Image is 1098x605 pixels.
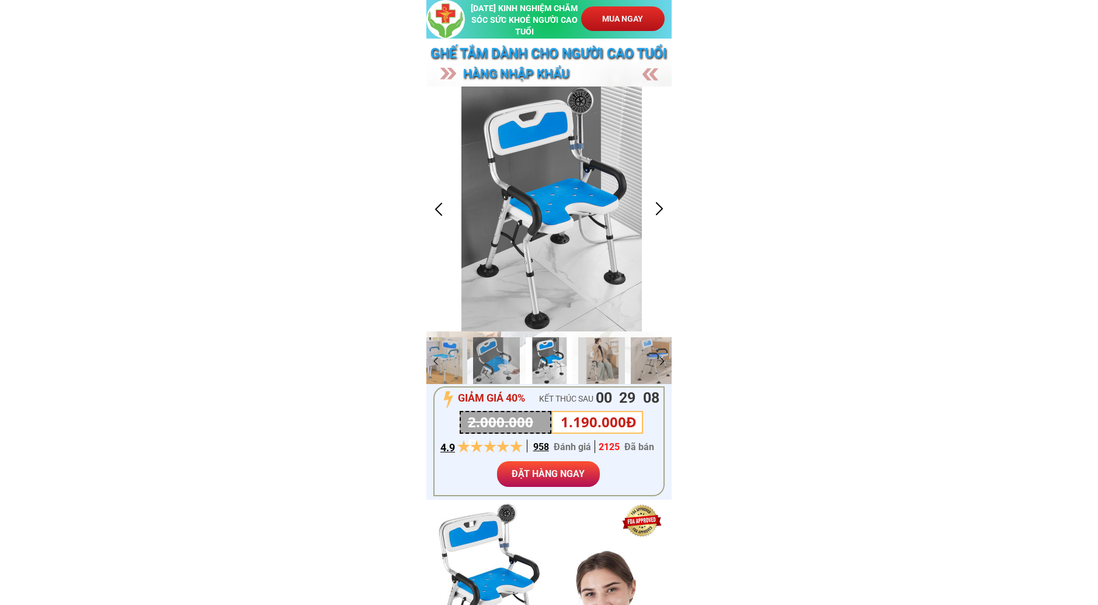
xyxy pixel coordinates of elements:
[581,6,664,31] p: MUA NGAY
[599,441,620,452] span: 2125
[458,390,538,407] h3: GIẢM GIÁ 40%
[539,392,617,405] h3: KẾT THÚC SAU
[463,64,647,103] h3: hàng nhập khẩu [GEOGRAPHIC_DATA]
[533,441,549,452] span: 958
[468,411,543,456] h3: 2.000.000Đ
[554,441,591,452] span: Đánh giá
[497,461,600,487] p: ĐẶT HÀNG NGAY
[430,43,673,65] h3: Ghế tắm dành cho người cao tuổi
[624,441,654,452] span: Đã bán
[561,411,639,433] h3: 1.190.000Đ
[468,3,581,38] h3: [DATE] KINH NGHIỆM CHĂM SÓC SỨC KHOẺ NGƯỜI CAO TUỔI
[440,440,457,457] h3: 4.9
